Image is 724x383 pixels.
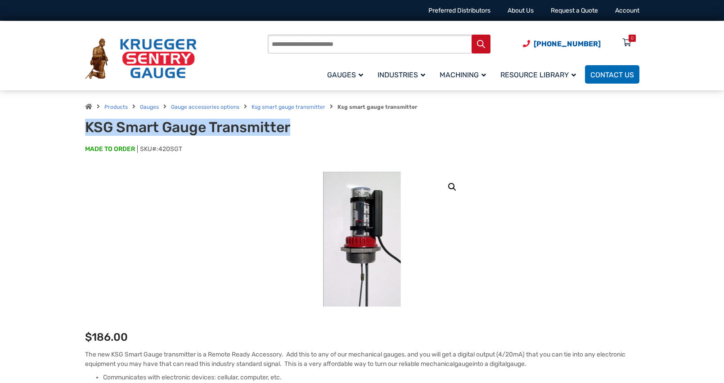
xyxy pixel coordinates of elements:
[337,104,417,110] strong: Ksg smart gauge transmitter
[631,35,634,42] div: 0
[140,104,159,110] a: Gauges
[428,7,490,14] a: Preferred Distributors
[500,71,576,79] span: Resource Library
[444,179,460,195] a: View full-screen image gallery
[495,64,585,85] a: Resource Library
[171,104,239,110] a: Gauge accessories options
[551,7,598,14] a: Request a Quote
[507,360,525,368] span: gauge
[615,7,639,14] a: Account
[585,65,639,84] a: Contact Us
[327,71,363,79] span: Gauges
[523,38,601,49] a: Phone Number (920) 434-8860
[440,71,486,79] span: Machining
[85,350,639,369] p: The new KSG Smart Gauge transmitter is a Remote Ready Accessory. Add this to any of our mechanica...
[508,7,534,14] a: About Us
[534,40,601,48] span: [PHONE_NUMBER]
[378,71,425,79] span: Industries
[137,145,182,153] span: SKU#:
[454,360,472,368] span: gauge
[85,119,307,136] h1: KSG Smart Gauge Transmitter
[322,64,372,85] a: Gauges
[252,104,325,110] a: Ksg smart gauge transmitter
[85,145,135,154] span: MADE TO ORDER
[158,145,182,153] span: 420SGT
[590,71,634,79] span: Contact Us
[85,38,197,80] img: Krueger Sentry Gauge
[104,104,128,110] a: Products
[85,331,92,343] span: $
[372,64,434,85] a: Industries
[323,172,401,307] img: KSG Smart Gauge Transmitter
[103,373,639,382] li: Communicates with electronic devices: cellular, computer, etc.
[434,64,495,85] a: Machining
[85,331,128,343] bdi: 186.00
